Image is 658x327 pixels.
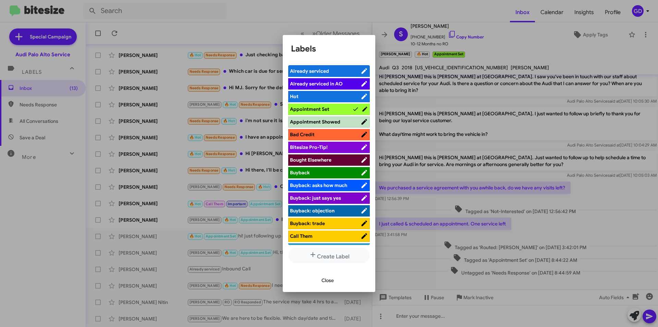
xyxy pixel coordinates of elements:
span: Bought Elsewhere [290,157,331,163]
span: Buyback: trade [290,220,325,226]
span: Already serviced in AO [290,81,343,87]
span: Bitesize Pro-Tip! [290,144,328,150]
span: Already serviced [290,68,329,74]
span: Buyback: asks how much [290,182,347,188]
span: Buyback [290,170,310,176]
span: Buyback: just says yes [290,195,341,201]
span: Call Them [290,233,313,239]
span: Appointment Showed [290,119,340,125]
span: Appointment Set [290,106,329,112]
span: Buyback: objection [290,208,334,214]
span: Close [321,274,334,287]
span: Hot [290,93,298,100]
button: Close [316,274,339,287]
button: Create Label [288,248,370,263]
span: Bad Credit [290,131,315,138]
h1: Labels [291,43,367,54]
